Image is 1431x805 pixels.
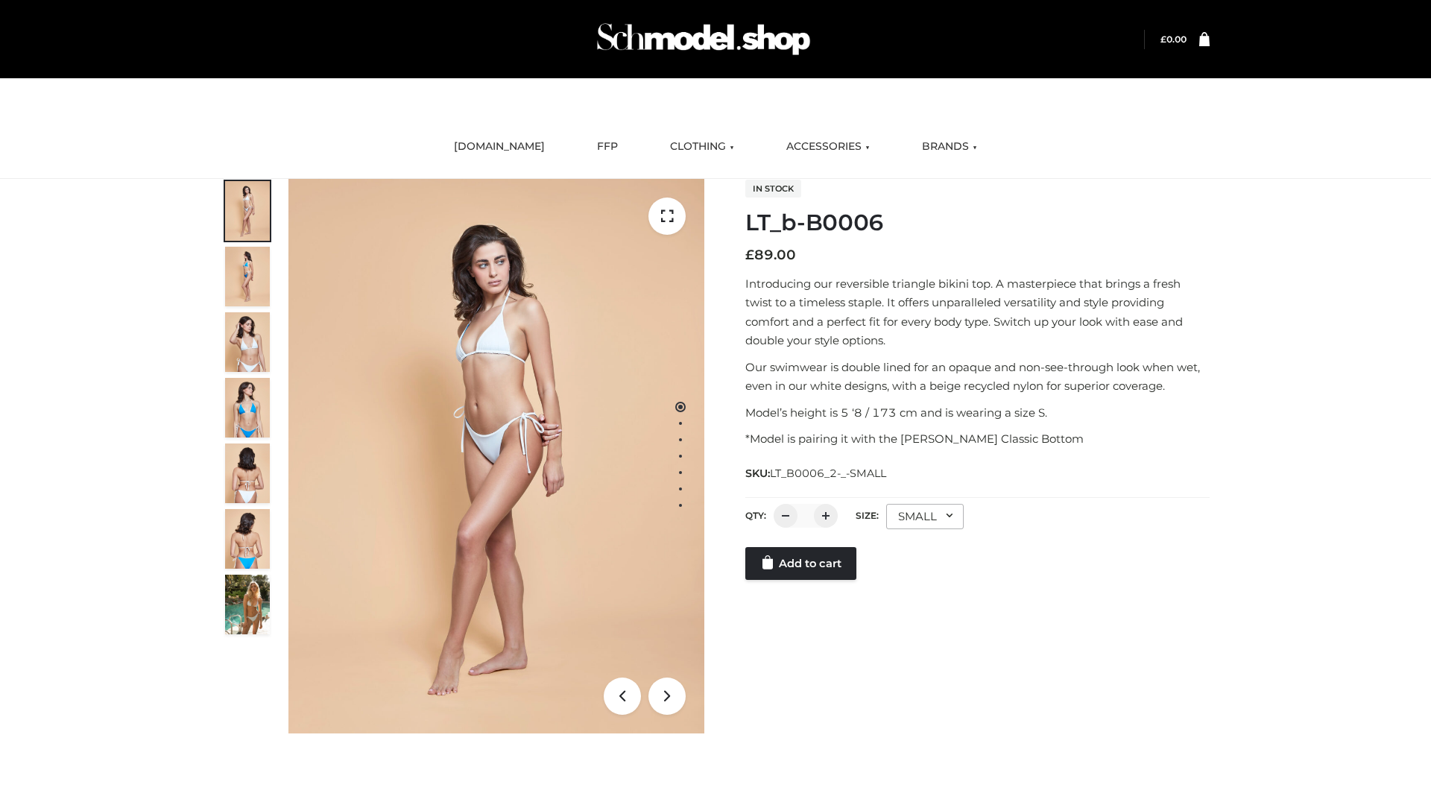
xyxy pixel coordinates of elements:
span: £ [1160,34,1166,45]
bdi: 0.00 [1160,34,1187,45]
p: Introducing our reversible triangle bikini top. A masterpiece that brings a fresh twist to a time... [745,274,1210,350]
a: ACCESSORIES [775,130,881,163]
a: Add to cart [745,547,856,580]
span: In stock [745,180,801,198]
p: Our swimwear is double lined for an opaque and non-see-through look when wet, even in our white d... [745,358,1210,396]
a: BRANDS [911,130,988,163]
img: ArielClassicBikiniTop_CloudNine_AzureSky_OW114ECO_4-scaled.jpg [225,378,270,438]
img: Schmodel Admin 964 [592,10,815,69]
img: ArielClassicBikiniTop_CloudNine_AzureSky_OW114ECO_1-scaled.jpg [225,181,270,241]
a: £0.00 [1160,34,1187,45]
div: SMALL [886,504,964,529]
p: Model’s height is 5 ‘8 / 173 cm and is wearing a size S. [745,403,1210,423]
img: Arieltop_CloudNine_AzureSky2.jpg [225,575,270,634]
a: FFP [586,130,629,163]
p: *Model is pairing it with the [PERSON_NAME] Classic Bottom [745,429,1210,449]
span: SKU: [745,464,888,482]
span: LT_B0006_2-_-SMALL [770,467,886,480]
img: ArielClassicBikiniTop_CloudNine_AzureSky_OW114ECO_2-scaled.jpg [225,247,270,306]
label: QTY: [745,510,766,521]
img: ArielClassicBikiniTop_CloudNine_AzureSky_OW114ECO_1 [288,179,704,733]
span: £ [745,247,754,263]
img: ArielClassicBikiniTop_CloudNine_AzureSky_OW114ECO_7-scaled.jpg [225,443,270,503]
label: Size: [856,510,879,521]
a: CLOTHING [659,130,745,163]
bdi: 89.00 [745,247,796,263]
img: ArielClassicBikiniTop_CloudNine_AzureSky_OW114ECO_8-scaled.jpg [225,509,270,569]
h1: LT_b-B0006 [745,209,1210,236]
img: ArielClassicBikiniTop_CloudNine_AzureSky_OW114ECO_3-scaled.jpg [225,312,270,372]
a: [DOMAIN_NAME] [443,130,556,163]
